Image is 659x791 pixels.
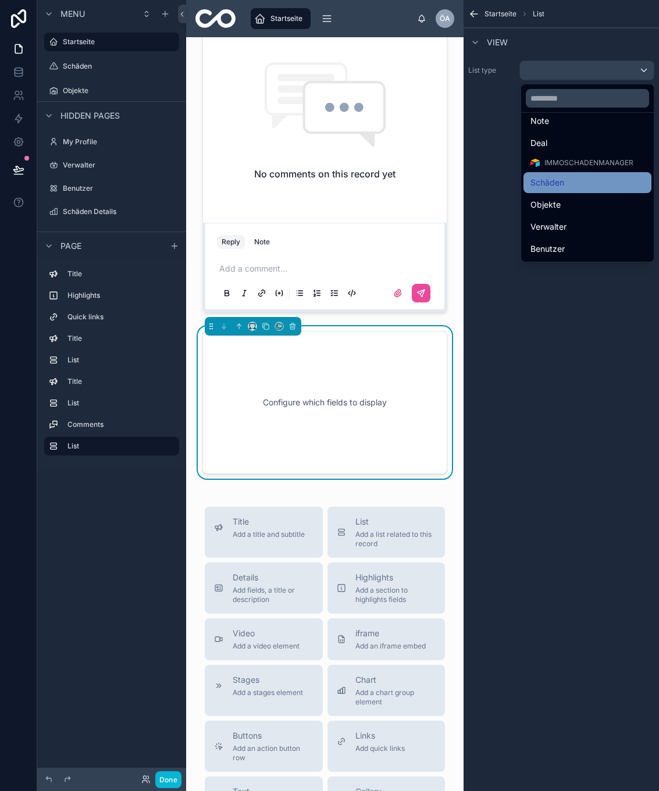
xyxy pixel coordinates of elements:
img: Airtable Logo [530,158,540,168]
span: Links [355,730,405,742]
button: DetailsAdd fields, a title or description [205,562,323,614]
span: Note [530,114,549,128]
span: Video [233,628,300,639]
button: iframeAdd an iframe embed [327,618,446,660]
span: Add a list related to this record [355,530,436,548]
span: Add an iframe embed [355,642,426,651]
a: Startseite [251,8,311,29]
button: ListAdd a list related to this record [327,507,446,558]
span: Add a stages element [233,688,303,697]
span: ImmoSchadenManager [544,158,633,168]
span: Add a chart group element [355,688,436,707]
button: TitleAdd a title and subtitle [205,507,323,558]
span: Add a section to highlights fields [355,586,436,604]
div: scrollable content [245,6,417,31]
span: Objekte [530,198,561,212]
button: VideoAdd a video element [205,618,323,660]
span: Chart [355,674,436,686]
span: List [355,516,436,528]
span: Add a title and subtitle [233,530,305,539]
span: ÖA [440,14,450,23]
img: App logo [195,9,236,28]
button: ButtonsAdd an action button row [205,721,323,772]
button: HighlightsAdd a section to highlights fields [327,562,446,614]
span: Schäden [530,176,564,190]
span: Title [233,516,305,528]
span: Add an action button row [233,744,314,763]
button: LinksAdd quick links [327,721,446,772]
span: Startseite [270,14,302,23]
span: iframe [355,628,426,639]
span: Benutzer [530,242,565,256]
span: Verwalter [530,220,567,234]
span: Buttons [233,730,314,742]
span: Deal [530,136,547,150]
button: StagesAdd a stages element [205,665,323,716]
span: Add a video element [233,642,300,651]
span: Stages [233,674,303,686]
button: ChartAdd a chart group element [327,665,446,716]
span: Add fields, a title or description [233,586,314,604]
span: Highlights [355,572,436,583]
div: Configure which fields to display [222,350,428,455]
span: Details [233,572,314,583]
span: Add quick links [355,744,405,753]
